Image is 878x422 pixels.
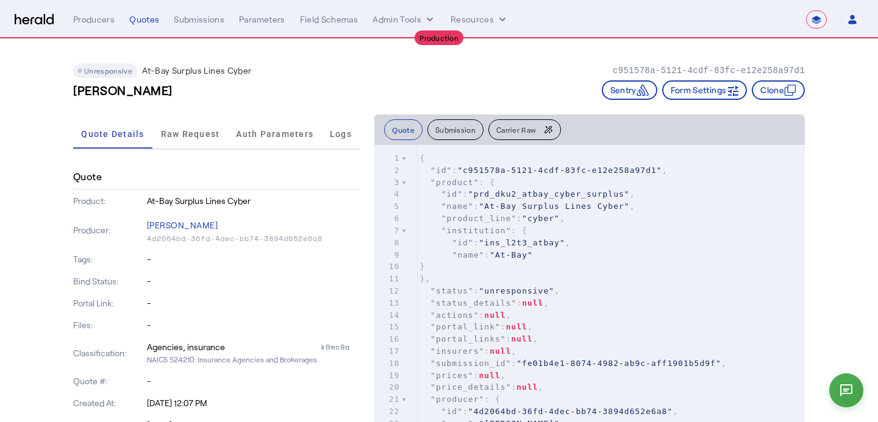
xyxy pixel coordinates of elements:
[430,286,474,295] span: "status"
[129,13,159,26] div: Quotes
[374,309,401,322] div: 14
[484,311,505,320] span: null
[479,202,630,211] span: "At-Bay Surplus Lines Cyber"
[374,285,401,297] div: 12
[419,334,538,343] span: : ,
[73,319,145,331] p: Files:
[752,80,805,100] button: Clone
[239,13,285,26] div: Parameters
[522,298,543,308] span: null
[522,214,560,223] span: "cyber"
[419,189,635,199] span: : ,
[415,30,463,45] div: Production
[419,262,425,271] span: }
[430,334,506,343] span: "portal_links"
[490,250,533,259] span: "At-Bay"
[427,119,484,140] button: Submission
[419,238,570,247] span: : ,
[419,153,425,163] span: {
[384,119,423,140] button: Quote
[441,407,463,416] span: "id"
[419,202,635,211] span: : ,
[506,322,527,331] span: null
[488,119,561,140] button: Carrier Raw
[374,321,401,333] div: 15
[73,195,145,207] p: Product:
[419,298,549,308] span: : ,
[147,397,360,409] p: [DATE] 12:07 PM
[174,13,224,26] div: Submissions
[236,130,313,138] span: Auth Parameters
[430,371,474,380] span: "prices"
[419,226,527,235] span: : {
[419,250,532,259] span: :
[441,214,517,223] span: "product_line"
[374,381,401,393] div: 20
[479,371,501,380] span: null
[374,225,401,237] div: 7
[419,359,726,368] span: : ,
[374,370,401,382] div: 19
[374,249,401,261] div: 9
[374,357,401,370] div: 18
[300,13,359,26] div: Field Schemas
[511,334,532,343] span: null
[430,359,511,368] span: "submission_id"
[419,395,501,404] span: : {
[73,375,145,387] p: Quote #:
[430,311,479,320] span: "actions"
[430,178,479,187] span: "product"
[419,286,560,295] span: : ,
[430,322,501,331] span: "portal_link"
[374,237,401,249] div: 8
[516,359,721,368] span: "fe01b4e1-8074-4982-ab9c-aff1901b5d9f"
[147,375,360,387] p: -
[73,297,145,309] p: Portal Link:
[81,130,144,138] span: Quote Details
[479,286,555,295] span: "unresponsive"
[73,224,145,236] p: Producer:
[73,169,102,184] h4: Quote
[613,65,805,77] p: c951578a-5121-4cdf-83fc-e12e258a97d1
[430,395,484,404] span: "producer"
[374,333,401,345] div: 16
[457,166,662,175] span: "c951578a-5121-4cdf-83fc-e12e258a97d1"
[419,214,565,223] span: : ,
[73,253,145,266] p: Tags:
[602,80,657,100] button: Sentry
[374,273,401,285] div: 11
[73,275,145,287] p: Bind Status:
[147,353,360,365] p: NAICS 524210: Insurance Agencies and Brokerages
[468,189,630,199] span: "prd_dku2_atbay_cyber_surplus"
[161,130,220,138] span: Raw Request
[374,393,401,406] div: 21
[374,213,401,225] div: 6
[490,346,511,356] span: null
[419,407,678,416] span: : ,
[374,345,401,357] div: 17
[374,261,401,273] div: 10
[419,166,667,175] span: : ,
[419,322,532,331] span: : ,
[84,66,132,75] span: Unresponsive
[147,297,360,309] p: -
[374,152,401,164] div: 1
[147,319,360,331] p: -
[374,406,401,418] div: 22
[73,397,145,409] p: Created At:
[142,65,251,77] p: At-Bay Surplus Lines Cyber
[330,130,352,138] span: Logs
[419,371,505,380] span: : ,
[374,200,401,213] div: 5
[374,188,401,200] div: 4
[373,13,436,26] button: internal dropdown menu
[374,177,401,189] div: 3
[73,82,173,99] h3: [PERSON_NAME]
[452,250,484,259] span: "name"
[419,382,543,392] span: : ,
[430,166,452,175] span: "id"
[452,238,473,247] span: "id"
[479,238,565,247] span: "ins_l2t3_atbay"
[15,14,54,26] img: Herald Logo
[419,274,430,283] span: },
